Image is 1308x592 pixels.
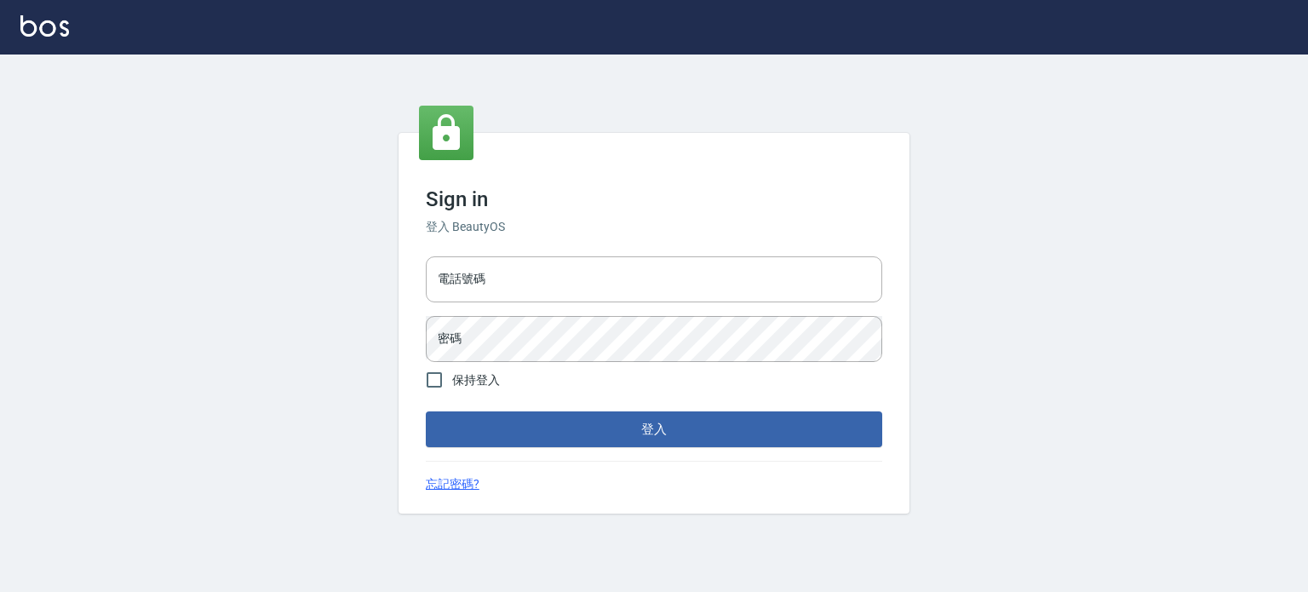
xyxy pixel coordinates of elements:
[426,187,882,211] h3: Sign in
[426,411,882,447] button: 登入
[452,371,500,389] span: 保持登入
[20,15,69,37] img: Logo
[426,475,479,493] a: 忘記密碼?
[426,218,882,236] h6: 登入 BeautyOS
